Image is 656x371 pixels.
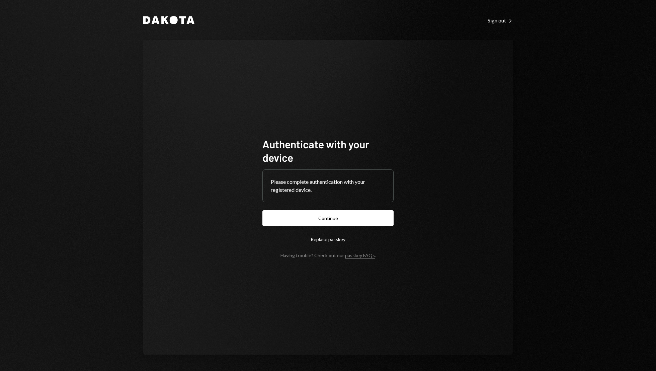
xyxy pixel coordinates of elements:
div: Please complete authentication with your registered device. [271,178,385,194]
div: Having trouble? Check out our . [280,252,376,258]
a: passkey FAQs [345,252,375,259]
h1: Authenticate with your device [262,137,394,164]
button: Replace passkey [262,231,394,247]
div: Sign out [488,17,513,24]
button: Continue [262,210,394,226]
a: Sign out [488,16,513,24]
